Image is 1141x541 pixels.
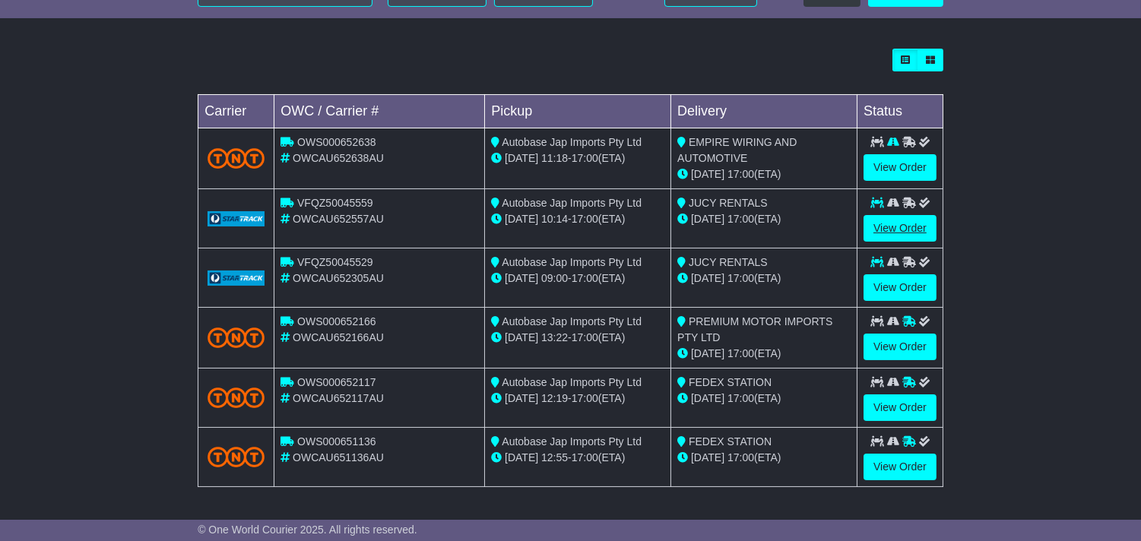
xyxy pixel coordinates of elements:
span: OWS000652166 [297,315,376,327]
span: 12:19 [541,392,568,404]
span: [DATE] [691,347,724,359]
td: Status [857,95,943,128]
a: View Order [864,394,937,421]
span: Autobase Jap Imports Pty Ltd [502,136,642,148]
span: [DATE] [505,451,538,463]
div: - (ETA) [491,450,664,466]
span: [DATE] [505,331,538,343]
td: Carrier [198,95,274,128]
span: OWCAU651136AU [293,451,384,463]
span: JUCY RENTALS [689,256,768,268]
div: - (ETA) [491,270,664,286]
td: Delivery [671,95,857,128]
span: Autobase Jap Imports Pty Ltd [502,315,642,327]
span: 12:55 [541,451,568,463]
span: [DATE] [691,168,724,180]
div: (ETA) [677,450,851,466]
span: 17:00 [572,392,598,404]
img: GetCarrierServiceLogo [208,211,265,226]
span: OWCAU652305AU [293,272,384,284]
span: PREMIUM MOTOR IMPORTS PTY LTD [677,315,832,343]
span: OWS000651136 [297,435,376,448]
div: (ETA) [677,166,851,182]
span: Autobase Jap Imports Pty Ltd [502,256,642,268]
span: 13:22 [541,331,568,343]
img: TNT_Domestic.png [208,388,265,408]
span: 17:00 [572,272,598,284]
span: OWCAU652638AU [293,152,384,164]
td: Pickup [485,95,671,128]
img: TNT_Domestic.png [208,148,265,169]
a: View Order [864,334,937,360]
span: [DATE] [505,213,538,225]
span: FEDEX STATION [689,435,772,448]
span: 17:00 [727,168,754,180]
img: TNT_Domestic.png [208,447,265,467]
span: Autobase Jap Imports Pty Ltd [502,435,642,448]
img: GetCarrierServiceLogo [208,270,265,286]
span: FEDEX STATION [689,376,772,388]
img: TNT_Domestic.png [208,327,265,348]
span: © One World Courier 2025. All rights reserved. [198,524,417,536]
span: 17:00 [727,347,754,359]
div: (ETA) [677,391,851,407]
span: [DATE] [691,272,724,284]
div: - (ETA) [491,391,664,407]
span: [DATE] [505,152,538,164]
span: OWCAU652166AU [293,331,384,343]
a: View Order [864,215,937,242]
span: OWCAU652117AU [293,392,384,404]
span: 17:00 [727,451,754,463]
a: View Order [864,454,937,480]
span: 17:00 [727,213,754,225]
span: OWS000652117 [297,376,376,388]
span: 17:00 [572,152,598,164]
div: (ETA) [677,346,851,362]
span: [DATE] [691,213,724,225]
span: 17:00 [572,331,598,343]
span: 17:00 [572,451,598,463]
span: VFQZ50045529 [297,256,373,268]
span: 10:14 [541,213,568,225]
span: 09:00 [541,272,568,284]
span: JUCY RENTALS [689,197,768,209]
span: 17:00 [727,272,754,284]
div: (ETA) [677,270,851,286]
span: OWS000652638 [297,136,376,148]
a: View Order [864,274,937,301]
span: 11:18 [541,152,568,164]
span: [DATE] [505,392,538,404]
div: - (ETA) [491,330,664,346]
div: - (ETA) [491,211,664,227]
td: OWC / Carrier # [274,95,485,128]
span: VFQZ50045559 [297,197,373,209]
span: 17:00 [572,213,598,225]
span: [DATE] [691,392,724,404]
div: - (ETA) [491,150,664,166]
span: 17:00 [727,392,754,404]
div: (ETA) [677,211,851,227]
span: [DATE] [691,451,724,463]
span: OWCAU652557AU [293,213,384,225]
a: View Order [864,154,937,181]
span: EMPIRE WIRING AND AUTOMOTIVE [677,136,797,164]
span: Autobase Jap Imports Pty Ltd [502,197,642,209]
span: Autobase Jap Imports Pty Ltd [502,376,642,388]
span: [DATE] [505,272,538,284]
